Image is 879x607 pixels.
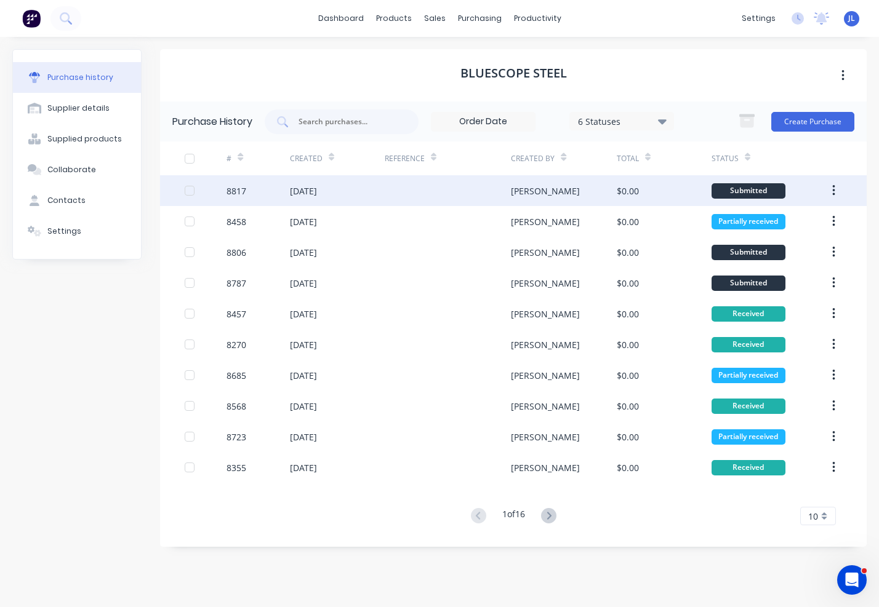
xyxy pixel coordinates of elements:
div: $0.00 [617,246,639,259]
div: 8270 [227,338,246,351]
div: Contacts [47,195,86,206]
div: Partially received [712,368,785,383]
div: Created By [511,153,555,164]
iframe: Intercom live chat [837,565,867,595]
div: Collaborate [47,164,96,175]
div: Purchase history [47,72,113,83]
div: [PERSON_NAME] [511,307,580,320]
button: Collaborate [13,154,141,185]
div: [DATE] [290,215,317,228]
div: 8457 [227,307,246,320]
div: Received [712,460,785,475]
button: Supplied products [13,124,141,154]
div: Created [290,153,323,164]
div: 8458 [227,215,246,228]
div: Purchase History [172,114,252,129]
div: [DATE] [290,307,317,320]
div: [DATE] [290,430,317,443]
span: JL [848,13,855,24]
span: 10 [808,510,818,523]
div: 6 Statuses [578,114,666,127]
div: Status [712,153,739,164]
div: Received [712,399,785,414]
div: Submitted [712,276,785,291]
div: [PERSON_NAME] [511,277,580,290]
div: Submitted [712,183,785,199]
div: # [227,153,231,164]
div: 1 of 16 [502,507,525,525]
div: Received [712,306,785,322]
div: [PERSON_NAME] [511,338,580,351]
div: [DATE] [290,184,317,197]
div: Supplier details [47,103,110,114]
div: Supplied products [47,133,122,145]
button: Contacts [13,185,141,216]
div: [PERSON_NAME] [511,430,580,443]
div: $0.00 [617,307,639,320]
div: Total [617,153,639,164]
button: Create Purchase [771,112,854,132]
div: sales [418,9,452,28]
div: $0.00 [617,430,639,443]
div: $0.00 [617,184,639,197]
img: Factory [22,9,41,28]
button: Purchase history [13,62,141,93]
a: dashboard [312,9,370,28]
div: settings [736,9,782,28]
div: $0.00 [617,277,639,290]
div: [PERSON_NAME] [511,184,580,197]
div: $0.00 [617,369,639,382]
div: 8817 [227,184,246,197]
div: [DATE] [290,246,317,259]
div: 8806 [227,246,246,259]
div: [DATE] [290,461,317,474]
div: $0.00 [617,461,639,474]
div: productivity [508,9,568,28]
div: [PERSON_NAME] [511,215,580,228]
div: [PERSON_NAME] [511,246,580,259]
div: [DATE] [290,338,317,351]
div: 8685 [227,369,246,382]
div: 8355 [227,461,246,474]
div: Received [712,337,785,352]
div: 8568 [227,400,246,413]
div: [DATE] [290,369,317,382]
div: [PERSON_NAME] [511,400,580,413]
button: Settings [13,216,141,247]
div: $0.00 [617,400,639,413]
input: Order Date [431,113,535,131]
button: Supplier details [13,93,141,124]
div: purchasing [452,9,508,28]
div: [DATE] [290,277,317,290]
div: $0.00 [617,338,639,351]
input: Search purchases... [297,116,399,128]
div: products [370,9,418,28]
div: Submitted [712,245,785,260]
div: [DATE] [290,400,317,413]
div: Partially received [712,429,785,445]
div: [PERSON_NAME] [511,369,580,382]
div: Settings [47,226,81,237]
h1: BlueScope Steel [460,66,567,81]
div: Reference [385,153,425,164]
div: 8723 [227,430,246,443]
div: Partially received [712,214,785,229]
div: [PERSON_NAME] [511,461,580,474]
div: $0.00 [617,215,639,228]
div: 8787 [227,277,246,290]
